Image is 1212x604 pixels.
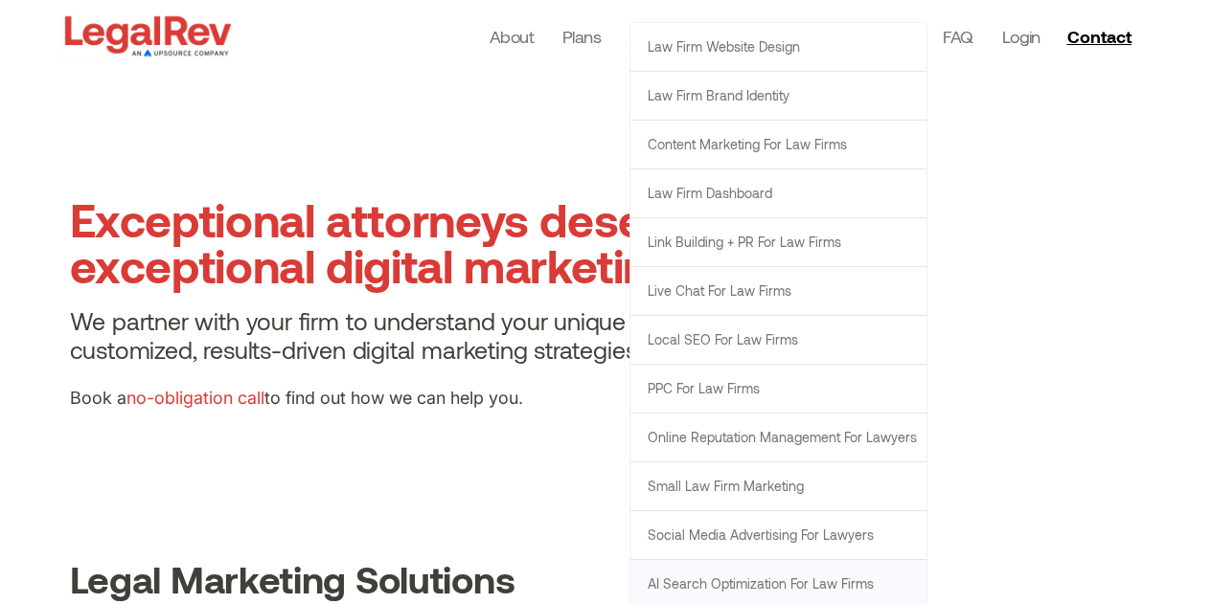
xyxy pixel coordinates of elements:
span: Contact [1066,28,1131,45]
a: FAQ [942,23,972,50]
a: Social Media Advertising for Lawyers [630,510,926,558]
nav: Menu [490,23,1040,50]
a: Law Firm Website Design [630,22,926,70]
a: Live Chat for Law Firms [630,266,926,314]
a: Local SEO for Law Firms [630,315,926,363]
a: Small Law Firm Marketing [630,461,926,509]
a: Link Building + PR for Law Firms [630,217,926,265]
a: PPC for Law Firms [630,364,926,412]
a: Online Reputation Management for Lawyers [630,413,926,460]
a: Content Marketing for Law Firms [630,120,926,168]
a: Law Firm Dashboard [630,168,926,216]
a: Login [1001,23,1040,50]
a: Law Firm Brand Identity [630,71,926,119]
a: Contact [1059,21,1143,52]
a: About [490,23,534,50]
a: Plans [562,23,601,50]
